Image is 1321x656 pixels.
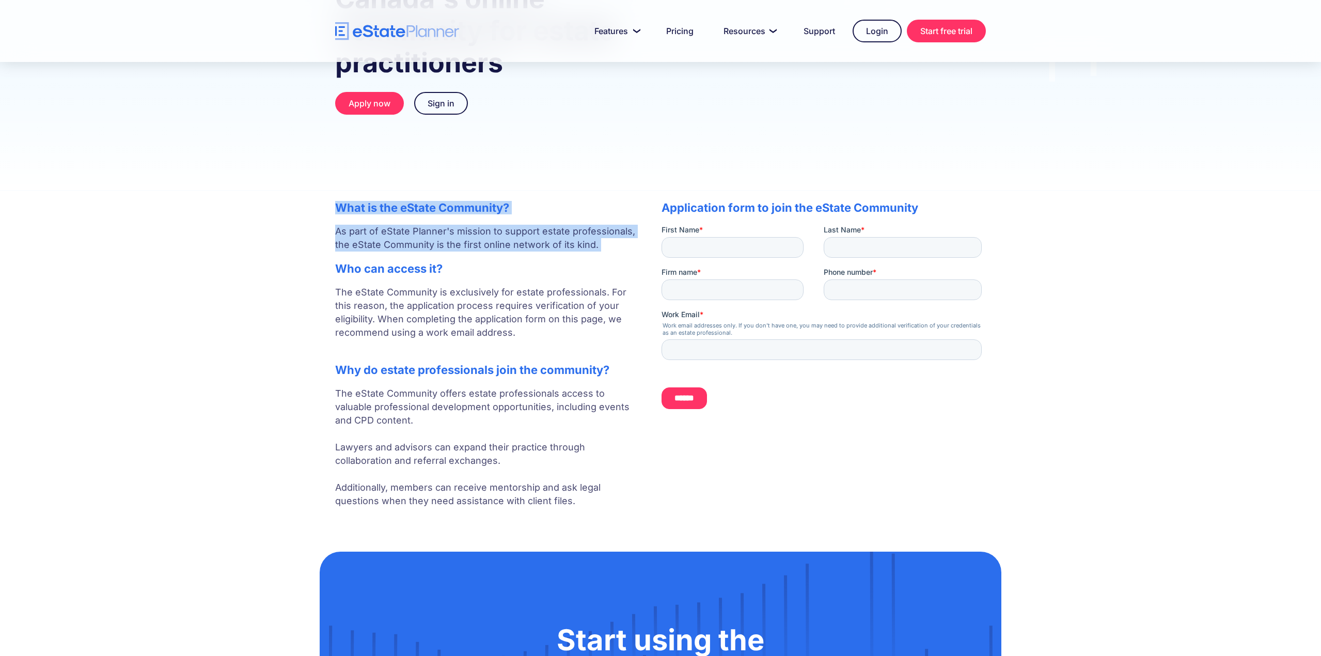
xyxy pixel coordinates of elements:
h2: Who can access it? [335,262,641,275]
a: Apply now [335,92,404,115]
p: As part of eState Planner's mission to support estate professionals, the eState Community is the ... [335,225,641,252]
p: The eState Community is exclusively for estate professionals. For this reason, the application pr... [335,286,641,353]
a: Features [582,21,649,41]
h2: Application form to join the eState Community [662,201,986,214]
h2: Why do estate professionals join the community? [335,363,641,377]
a: Support [791,21,847,41]
a: home [335,22,459,40]
a: Login [853,20,902,42]
p: The eState Community offers estate professionals access to valuable professional development oppo... [335,387,641,508]
h2: What is the eState Community? [335,201,641,214]
a: Resources [711,21,786,41]
a: Sign in [414,92,468,115]
a: Pricing [654,21,706,41]
a: Start free trial [907,20,986,42]
iframe: Form 0 [662,225,986,418]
